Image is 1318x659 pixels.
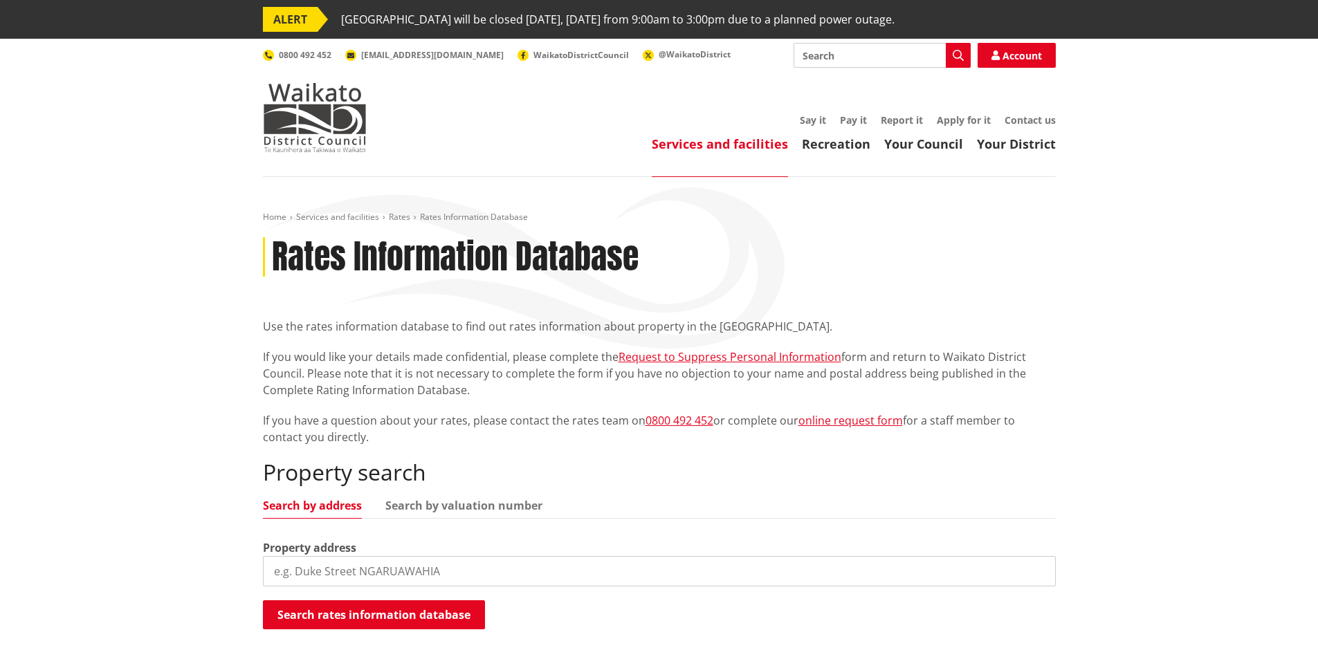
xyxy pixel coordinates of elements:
a: Say it [800,113,826,127]
p: If you would like your details made confidential, please complete the form and return to Waikato ... [263,349,1056,398]
a: Search by address [263,500,362,511]
span: @WaikatoDistrict [659,48,731,60]
span: ALERT [263,7,318,32]
a: [EMAIL_ADDRESS][DOMAIN_NAME] [345,49,504,61]
a: 0800 492 452 [263,49,331,61]
input: Search input [794,43,971,68]
span: 0800 492 452 [279,49,331,61]
a: Pay it [840,113,867,127]
span: WaikatoDistrictCouncil [533,49,629,61]
a: WaikatoDistrictCouncil [518,49,629,61]
a: @WaikatoDistrict [643,48,731,60]
a: Recreation [802,136,870,152]
label: Property address [263,539,356,556]
h1: Rates Information Database [272,237,639,277]
a: 0800 492 452 [646,413,713,428]
a: Request to Suppress Personal Information [619,349,841,364]
nav: breadcrumb [263,212,1056,223]
a: Your District [977,136,1056,152]
a: Search by valuation number [385,500,542,511]
img: Waikato District Council - Te Kaunihera aa Takiwaa o Waikato [263,83,367,152]
a: Contact us [1005,113,1056,127]
a: Services and facilities [652,136,788,152]
p: Use the rates information database to find out rates information about property in the [GEOGRAPHI... [263,318,1056,335]
a: Report it [881,113,923,127]
a: Apply for it [937,113,991,127]
a: Services and facilities [296,211,379,223]
span: Rates Information Database [420,211,528,223]
span: [GEOGRAPHIC_DATA] will be closed [DATE], [DATE] from 9:00am to 3:00pm due to a planned power outage. [341,7,895,32]
p: If you have a question about your rates, please contact the rates team on or complete our for a s... [263,412,1056,445]
a: Your Council [884,136,963,152]
span: [EMAIL_ADDRESS][DOMAIN_NAME] [361,49,504,61]
a: Home [263,211,286,223]
a: online request form [798,413,903,428]
a: Account [978,43,1056,68]
button: Search rates information database [263,600,485,629]
h2: Property search [263,459,1056,485]
a: Rates [389,211,410,223]
input: e.g. Duke Street NGARUAWAHIA [263,556,1056,586]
